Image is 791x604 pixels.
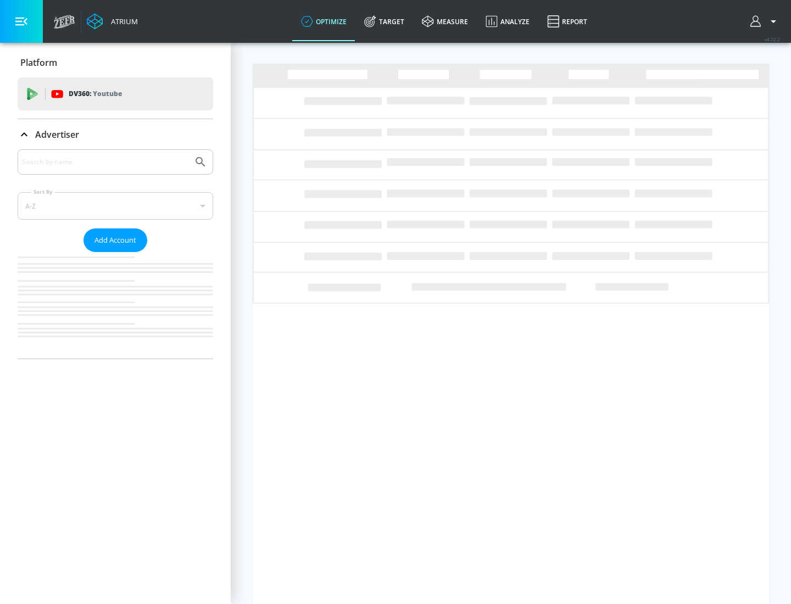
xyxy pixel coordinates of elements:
p: Youtube [93,88,122,99]
a: Target [355,2,413,41]
span: Add Account [94,234,136,247]
p: Advertiser [35,128,79,141]
div: DV360: Youtube [18,77,213,110]
div: Advertiser [18,119,213,150]
a: Atrium [87,13,138,30]
button: Add Account [83,228,147,252]
span: v 4.22.2 [765,36,780,42]
div: Advertiser [18,149,213,359]
p: Platform [20,57,57,69]
p: DV360: [69,88,122,100]
input: Search by name [22,155,188,169]
div: Atrium [107,16,138,26]
label: Sort By [31,188,55,195]
a: measure [413,2,477,41]
a: Analyze [477,2,538,41]
div: A-Z [18,192,213,220]
a: optimize [292,2,355,41]
div: Platform [18,47,213,78]
a: Report [538,2,596,41]
nav: list of Advertiser [18,252,213,359]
